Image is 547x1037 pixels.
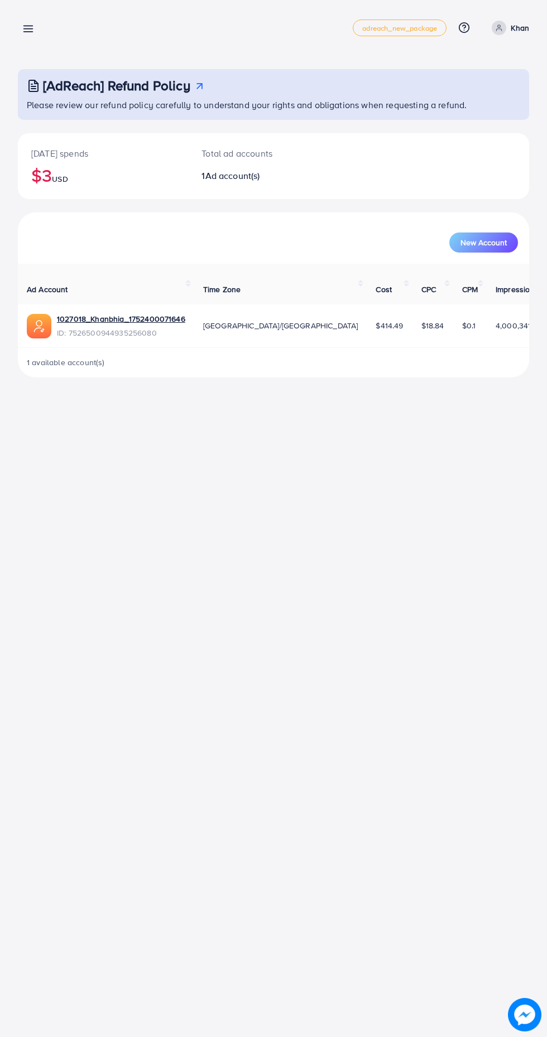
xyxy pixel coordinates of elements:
[449,232,518,253] button: New Account
[52,173,68,185] span: USD
[362,25,437,32] span: adreach_new_package
[31,164,175,186] h2: $3
[203,320,358,331] span: [GEOGRAPHIC_DATA]/[GEOGRAPHIC_DATA]
[205,169,260,182] span: Ad account(s)
[421,284,436,295] span: CPC
[57,327,185,338] span: ID: 7526500944935256080
[27,314,51,338] img: ic-ads-acc.e4c84228.svg
[460,239,507,246] span: New Account
[376,284,392,295] span: Cost
[57,313,185,324] a: 1027018_Khanbhia_1752400071646
[511,21,529,35] p: Khan
[27,98,522,112] p: Please review our refund policy carefully to understand your rights and obligations when requesti...
[43,77,190,94] h3: [AdReach] Refund Policy
[201,171,303,181] h2: 1
[203,284,241,295] span: Time Zone
[496,284,535,295] span: Impression
[201,147,303,160] p: Total ad accounts
[462,320,476,331] span: $0.1
[487,21,529,35] a: Khan
[421,320,444,331] span: $18.84
[27,357,105,368] span: 1 available account(s)
[31,147,175,160] p: [DATE] spends
[376,320,403,331] span: $414.49
[27,284,68,295] span: Ad Account
[353,20,447,36] a: adreach_new_package
[462,284,478,295] span: CPM
[496,320,531,331] span: 4,000,341
[508,998,541,1031] img: image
